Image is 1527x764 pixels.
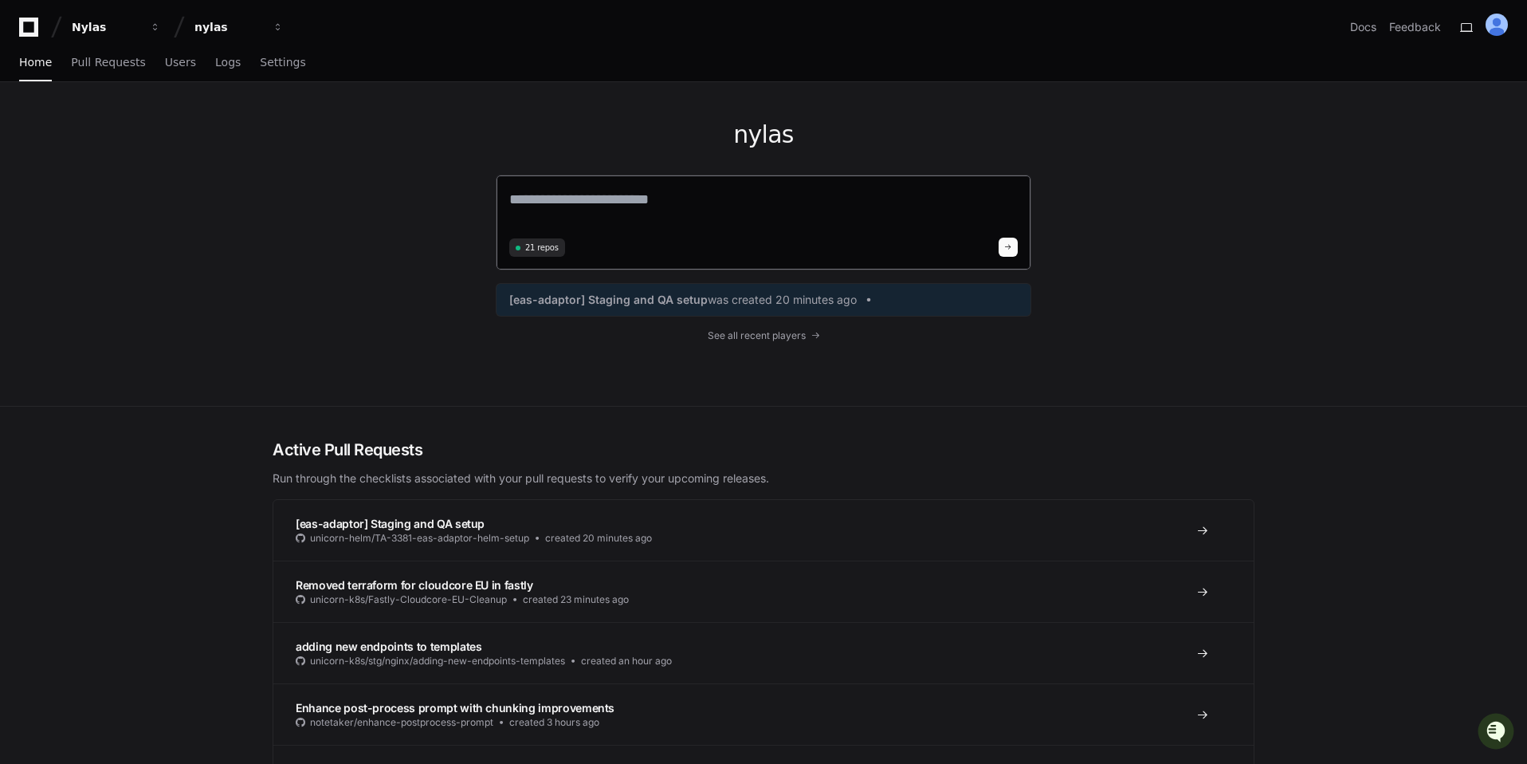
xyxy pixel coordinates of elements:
div: We're available if you need us! [54,135,202,148]
h1: nylas [496,120,1031,149]
span: created 20 minutes ago [545,532,652,545]
span: [eas-adaptor] Staging and QA setup [296,517,485,530]
div: Welcome [16,64,290,89]
div: Start new chat [54,119,261,135]
span: unicorn-helm/TA-3381-eas-adaptor-helm-setup [310,532,529,545]
span: See all recent players [708,329,806,342]
img: PlayerZero [16,16,48,48]
button: Feedback [1389,19,1441,35]
iframe: Open customer support [1476,711,1519,754]
span: unicorn-k8s/Fastly-Cloudcore-EU-Cleanup [310,593,507,606]
span: was created 20 minutes ago [708,292,857,308]
span: Pull Requests [71,57,145,67]
a: Pull Requests [71,45,145,81]
a: Logs [215,45,241,81]
span: Removed terraform for cloudcore EU in fastly [296,578,533,592]
img: ALV-UjXdkCaxG7Ha6Z-zDHMTEPqXMlNFMnpHuOo2CVUViR2iaDDte_9HYgjrRZ0zHLyLySWwoP3Esd7mb4Ah-olhw-DLkFEvG... [1486,14,1508,36]
a: [eas-adaptor] Staging and QA setupwas created 20 minutes ago [509,292,1018,308]
a: Settings [260,45,305,81]
span: unicorn-k8s/stg/nginx/adding-new-endpoints-templates [310,655,565,668]
span: adding new endpoints to templates [296,640,481,653]
div: Nylas [72,19,140,35]
span: Logs [215,57,241,67]
img: 1756235613930-3d25f9e4-fa56-45dd-b3ad-e072dfbd1548 [16,119,45,148]
a: Docs [1350,19,1376,35]
a: [eas-adaptor] Staging and QA setupunicorn-helm/TA-3381-eas-adaptor-helm-setupcreated 20 minutes ago [273,500,1254,561]
span: Enhance post-process prompt with chunking improvements [296,701,614,715]
span: notetaker/enhance-postprocess-prompt [310,716,493,729]
h2: Active Pull Requests [273,439,1254,461]
span: Settings [260,57,305,67]
a: Users [165,45,196,81]
a: Home [19,45,52,81]
span: created 23 minutes ago [523,593,629,606]
button: Nylas [65,13,167,41]
div: nylas [194,19,263,35]
span: Pylon [159,167,193,179]
button: Start new chat [271,124,290,143]
span: Users [165,57,196,67]
span: 21 repos [525,242,559,254]
span: created an hour ago [581,655,672,668]
a: See all recent players [496,329,1031,342]
span: Home [19,57,52,67]
a: Powered byPylon [112,167,193,179]
button: nylas [188,13,290,41]
p: Run through the checklists associated with your pull requests to verify your upcoming releases. [273,471,1254,486]
a: adding new endpoints to templatesunicorn-k8s/stg/nginx/adding-new-endpoints-templatescreated an h... [273,622,1254,683]
span: [eas-adaptor] Staging and QA setup [509,292,708,308]
a: Enhance post-process prompt with chunking improvementsnotetaker/enhance-postprocess-promptcreated... [273,683,1254,745]
a: Removed terraform for cloudcore EU in fastlyunicorn-k8s/Fastly-Cloudcore-EU-Cleanupcreated 23 min... [273,561,1254,622]
span: created 3 hours ago [509,716,599,729]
